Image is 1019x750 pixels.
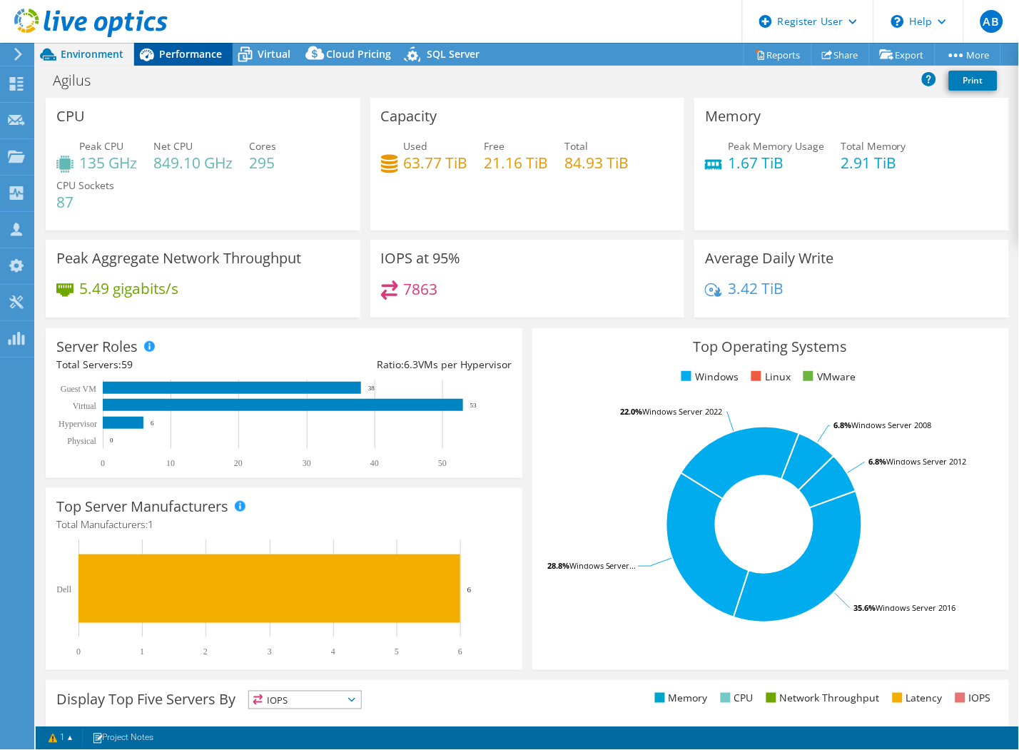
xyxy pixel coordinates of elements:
[166,458,175,468] text: 10
[56,357,284,373] div: Total Servers:
[543,339,998,355] h3: Top Operating Systems
[763,691,880,706] li: Network Throughput
[834,420,852,430] tspan: 6.8%
[368,385,375,392] text: 38
[404,281,438,297] h4: 7863
[652,691,708,706] li: Memory
[140,647,144,657] text: 1
[458,647,462,657] text: 6
[876,602,956,613] tspan: Windows Server 2016
[852,420,932,430] tspan: Windows Server 2008
[980,10,1003,33] span: AB
[381,250,461,266] h3: IOPS at 95%
[438,458,447,468] text: 50
[56,499,228,515] h3: Top Server Manufacturers
[56,339,138,355] h3: Server Roles
[728,280,784,296] h4: 3.42 TiB
[485,155,549,171] h4: 21.16 TiB
[249,691,361,709] span: IOPS
[381,108,437,124] h3: Capacity
[841,155,906,171] h4: 2.91 TiB
[73,401,97,411] text: Virtual
[331,647,335,657] text: 4
[621,406,643,417] tspan: 22.0%
[46,73,113,88] h1: Agilus
[56,178,114,192] span: CPU Sockets
[268,647,272,657] text: 3
[467,585,472,594] text: 6
[404,155,468,171] h4: 63.77 TiB
[326,47,391,61] span: Cloud Pricing
[952,691,991,706] li: IOPS
[887,456,967,467] tspan: Windows Server 2012
[76,647,81,657] text: 0
[203,647,208,657] text: 2
[811,44,870,66] a: Share
[56,517,512,532] h4: Total Manufacturers:
[59,419,97,429] text: Hypervisor
[101,458,105,468] text: 0
[728,155,824,171] h4: 1.67 TiB
[395,647,399,657] text: 5
[643,406,723,417] tspan: Windows Server 2022
[717,691,754,706] li: CPU
[79,280,178,296] h4: 5.49 gigabits/s
[744,44,812,66] a: Reports
[249,139,276,153] span: Cores
[565,139,589,153] span: Total
[565,155,629,171] h4: 84.93 TiB
[79,155,137,171] h4: 135 GHz
[56,194,114,210] h4: 87
[153,139,193,153] span: Net CPU
[284,357,512,373] div: Ratio: VMs per Hypervisor
[370,458,379,468] text: 40
[569,560,637,571] tspan: Windows Server...
[854,602,876,613] tspan: 35.6%
[547,560,569,571] tspan: 28.8%
[110,437,113,444] text: 0
[159,47,222,61] span: Performance
[869,456,887,467] tspan: 6.8%
[748,369,791,385] li: Linux
[39,729,83,747] a: 1
[56,108,85,124] h3: CPU
[800,369,856,385] li: VMware
[61,47,123,61] span: Environment
[705,108,761,124] h3: Memory
[82,729,163,747] a: Project Notes
[404,139,428,153] span: Used
[153,155,233,171] h4: 849.10 GHz
[234,458,243,468] text: 20
[678,369,739,385] li: Windows
[151,420,154,427] text: 6
[705,250,833,266] h3: Average Daily Write
[67,436,96,446] text: Physical
[470,402,477,409] text: 53
[303,458,311,468] text: 30
[404,358,418,371] span: 6.3
[61,384,96,394] text: Guest VM
[891,15,904,28] svg: \n
[869,44,936,66] a: Export
[79,139,123,153] span: Peak CPU
[485,139,505,153] span: Free
[949,71,998,91] a: Print
[56,584,71,594] text: Dell
[249,155,276,171] h4: 295
[841,139,906,153] span: Total Memory
[728,139,824,153] span: Peak Memory Usage
[258,47,290,61] span: Virtual
[121,358,133,371] span: 59
[56,250,301,266] h3: Peak Aggregate Network Throughput
[889,691,943,706] li: Latency
[148,517,153,531] span: 1
[427,47,480,61] span: SQL Server
[935,44,1001,66] a: More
